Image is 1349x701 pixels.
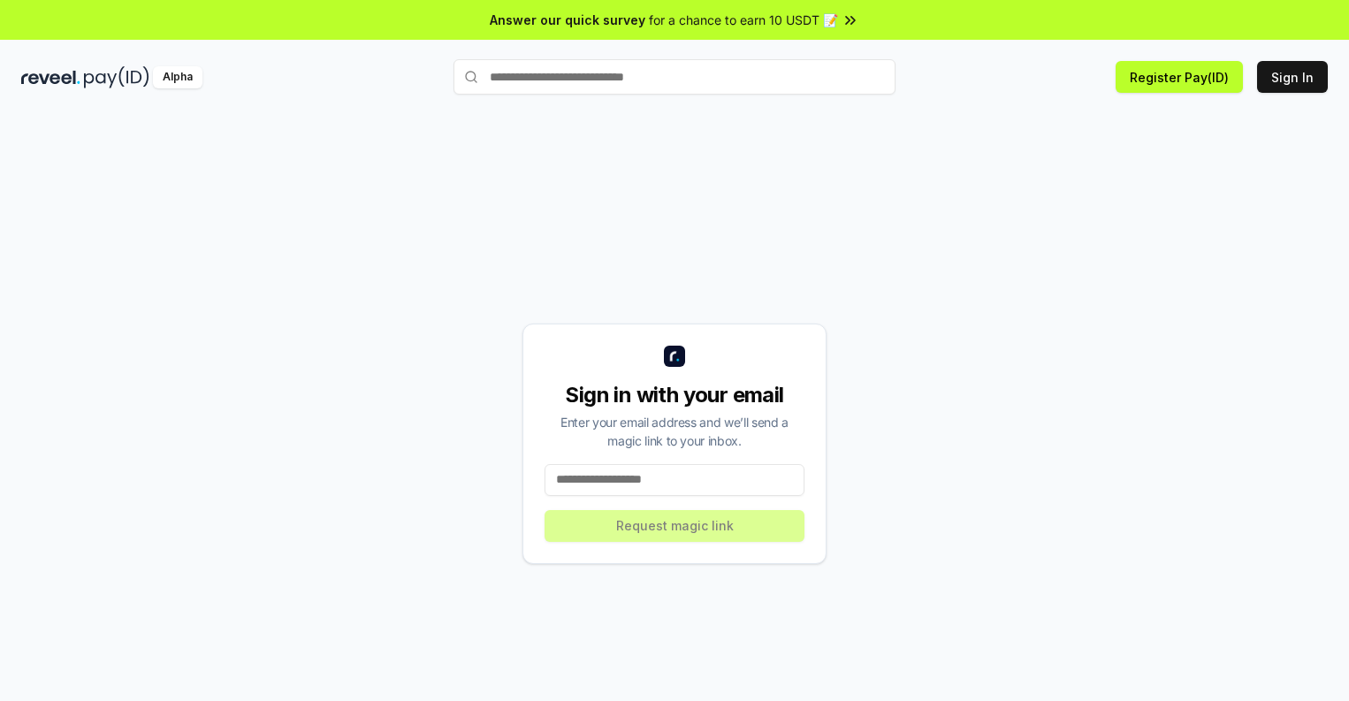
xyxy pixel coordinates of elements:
div: Alpha [153,66,202,88]
span: Answer our quick survey [490,11,645,29]
span: for a chance to earn 10 USDT 📝 [649,11,838,29]
img: pay_id [84,66,149,88]
div: Sign in with your email [545,381,804,409]
div: Enter your email address and we’ll send a magic link to your inbox. [545,413,804,450]
img: logo_small [664,346,685,367]
button: Sign In [1257,61,1328,93]
img: reveel_dark [21,66,80,88]
button: Register Pay(ID) [1116,61,1243,93]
